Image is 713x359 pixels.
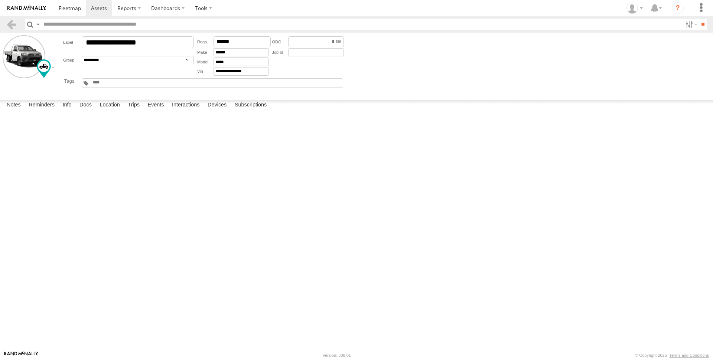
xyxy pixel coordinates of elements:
[624,3,645,14] div: Brooke Chapman
[672,2,684,14] i: ?
[323,353,351,358] div: Version: 308.01
[124,100,143,111] label: Trips
[7,6,46,11] img: rand-logo.svg
[4,352,38,359] a: Visit our Website
[204,100,230,111] label: Devices
[25,100,58,111] label: Reminders
[96,100,124,111] label: Location
[168,100,204,111] label: Interactions
[37,59,51,78] div: Change Map Icon
[670,353,709,358] a: Terms and Conditions
[35,19,41,30] label: Search Query
[76,100,95,111] label: Docs
[59,100,75,111] label: Info
[683,19,699,30] label: Search Filter Options
[231,100,271,111] label: Subscriptions
[3,100,25,111] label: Notes
[635,353,709,358] div: © Copyright 2025 -
[6,19,17,30] a: Back to previous Page
[144,100,167,111] label: Events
